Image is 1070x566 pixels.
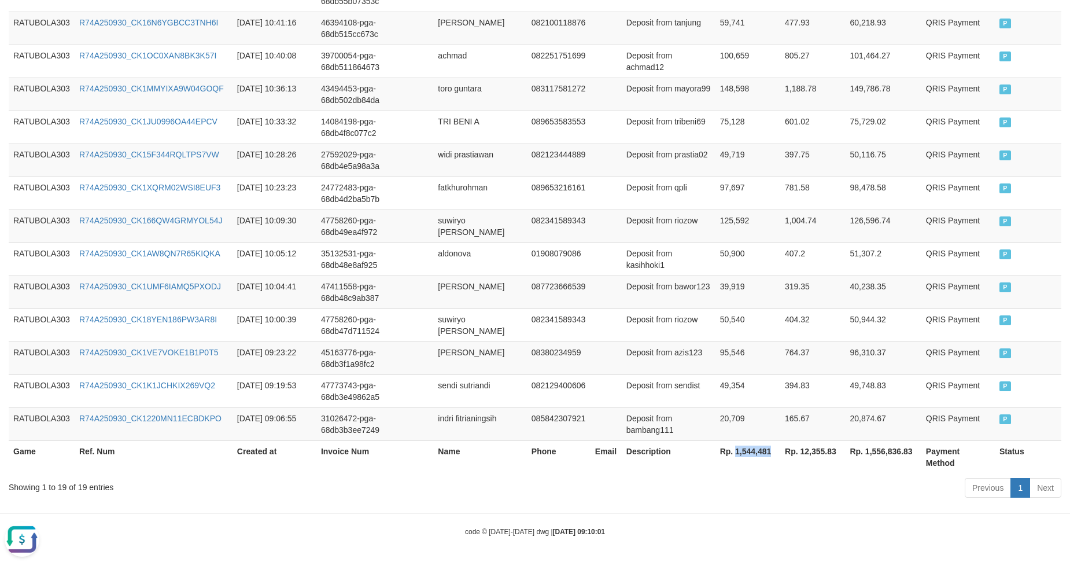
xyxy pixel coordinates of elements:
[921,407,995,440] td: QRIS Payment
[527,341,591,374] td: 08380234959
[79,249,220,258] a: R74A250930_CK1AW8QN7R65KIQKA
[715,308,780,341] td: 50,540
[233,144,316,177] td: [DATE] 10:28:26
[79,84,224,93] a: R74A250930_CK1MMYIXA9W04GOQF
[780,78,845,111] td: 1,188.78
[79,150,219,159] a: R74A250930_CK15F344RQLTPS7VW
[316,407,433,440] td: 31026472-pga-68db3b3ee7249
[527,78,591,111] td: 083117581272
[433,407,526,440] td: indri fitrianingsih
[622,177,715,210] td: Deposit from qpli
[921,177,995,210] td: QRIS Payment
[780,12,845,45] td: 477.93
[79,18,218,27] a: R74A250930_CK16N6YGBCC3TNH6I
[622,78,715,111] td: Deposit from mayora99
[79,414,222,423] a: R74A250930_CK1220MN11ECBDKPO
[995,440,1061,473] th: Status
[845,374,921,407] td: 49,748.83
[921,210,995,242] td: QRIS Payment
[75,440,233,473] th: Ref. Num
[845,308,921,341] td: 50,944.32
[9,308,75,341] td: RATUBOLA303
[780,308,845,341] td: 404.32
[780,177,845,210] td: 781.58
[9,242,75,275] td: RATUBOLA303
[233,374,316,407] td: [DATE] 09:19:53
[999,381,1011,391] span: PAID
[527,45,591,78] td: 082251751699
[622,374,715,407] td: Deposit from sendist
[845,210,921,242] td: 126,596.74
[433,242,526,275] td: aldonova
[999,282,1011,292] span: PAID
[316,144,433,177] td: 27592029-pga-68db4e5a98a3a
[622,275,715,308] td: Deposit from bawor123
[999,315,1011,325] span: PAID
[316,341,433,374] td: 45163776-pga-68db3f1a98fc2
[622,144,715,177] td: Deposit from prastia02
[79,282,221,291] a: R74A250930_CK1UMF6IAMQ5PXODJ
[316,78,433,111] td: 43494453-pga-68db502db84da
[233,45,316,78] td: [DATE] 10:40:08
[233,12,316,45] td: [DATE] 10:41:16
[433,275,526,308] td: [PERSON_NAME]
[845,144,921,177] td: 50,116.75
[845,177,921,210] td: 98,478.58
[527,440,591,473] th: Phone
[233,242,316,275] td: [DATE] 10:05:12
[233,407,316,440] td: [DATE] 09:06:55
[527,111,591,144] td: 089653583553
[622,210,715,242] td: Deposit from riozow
[780,111,845,144] td: 601.02
[527,12,591,45] td: 082100118876
[715,275,780,308] td: 39,919
[9,407,75,440] td: RATUBOLA303
[316,275,433,308] td: 47411558-pga-68db48c9ab387
[845,341,921,374] td: 96,310.37
[316,308,433,341] td: 47758260-pga-68db47d711524
[715,45,780,78] td: 100,659
[921,111,995,144] td: QRIS Payment
[79,183,220,192] a: R74A250930_CK1XQRM02WSI8EUF3
[316,177,433,210] td: 24772483-pga-68db4d2ba5b7b
[921,341,995,374] td: QRIS Payment
[316,210,433,242] td: 47758260-pga-68db49ea4f972
[79,348,219,357] a: R74A250930_CK1VE7VOKE1B1P0T5
[433,78,526,111] td: toro guntara
[845,275,921,308] td: 40,238.35
[527,374,591,407] td: 082129400606
[79,216,222,225] a: R74A250930_CK166QW4GRMYOL54J
[999,249,1011,259] span: PAID
[622,242,715,275] td: Deposit from kasihhoki1
[999,183,1011,193] span: PAID
[715,12,780,45] td: 59,741
[316,45,433,78] td: 39700054-pga-68db511864673
[527,308,591,341] td: 082341589343
[921,45,995,78] td: QRIS Payment
[433,440,526,473] th: Name
[715,111,780,144] td: 75,128
[921,275,995,308] td: QRIS Payment
[5,5,39,39] button: Open LiveChat chat widget
[622,407,715,440] td: Deposit from bambang111
[9,144,75,177] td: RATUBOLA303
[965,478,1011,498] a: Previous
[780,242,845,275] td: 407.2
[845,242,921,275] td: 51,307.2
[999,117,1011,127] span: PAID
[780,407,845,440] td: 165.67
[433,374,526,407] td: sendi sutriandi
[999,150,1011,160] span: PAID
[9,210,75,242] td: RATUBOLA303
[921,242,995,275] td: QRIS Payment
[233,111,316,144] td: [DATE] 10:33:32
[316,111,433,144] td: 14084198-pga-68db4f8c077c2
[79,117,217,126] a: R74A250930_CK1JU0996OA44EPCV
[9,341,75,374] td: RATUBOLA303
[715,78,780,111] td: 148,598
[433,177,526,210] td: fatkhurohman
[845,78,921,111] td: 149,786.78
[780,341,845,374] td: 764.37
[921,78,995,111] td: QRIS Payment
[433,308,526,341] td: suwiryo [PERSON_NAME]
